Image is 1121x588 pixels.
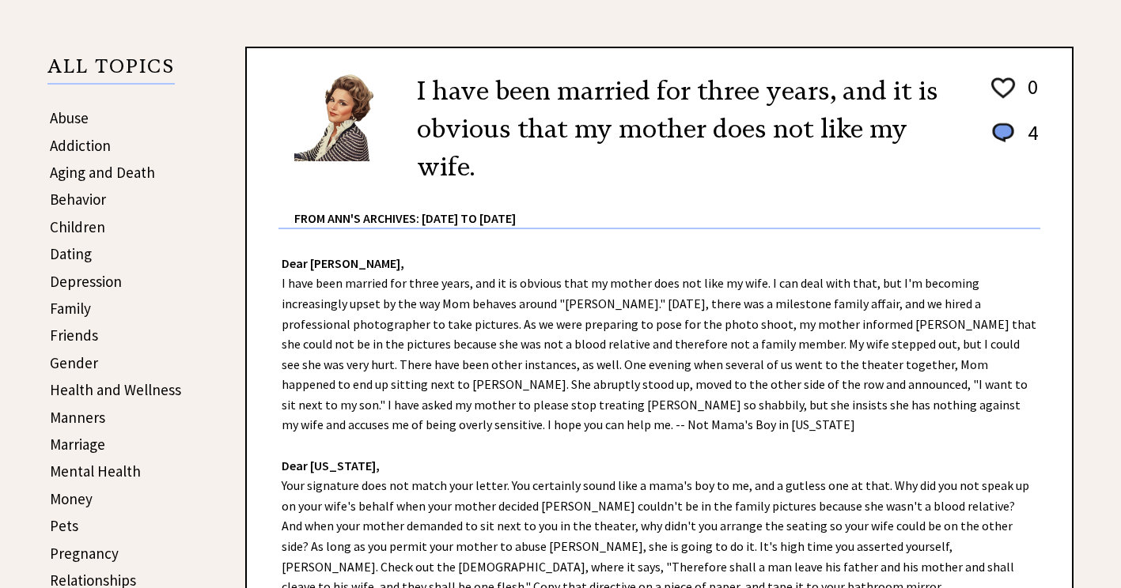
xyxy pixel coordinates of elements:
[50,353,98,372] a: Gender
[417,72,965,186] h2: I have been married for three years, and it is obvious that my mother does not like my wife.
[50,544,119,563] a: Pregnancy
[282,458,380,473] strong: Dear [US_STATE],
[294,186,1040,228] div: From Ann's Archives: [DATE] to [DATE]
[50,108,89,127] a: Abuse
[47,58,175,85] p: ALL TOPICS
[50,326,98,345] a: Friends
[50,489,93,508] a: Money
[294,72,393,161] img: Ann6%20v2%20small.png
[50,299,91,318] a: Family
[282,255,404,271] strong: Dear [PERSON_NAME],
[50,516,78,535] a: Pets
[50,244,92,263] a: Dating
[50,190,106,209] a: Behavior
[50,163,155,182] a: Aging and Death
[50,217,105,236] a: Children
[1020,119,1039,161] td: 4
[989,120,1017,145] img: message_round%201.png
[50,435,105,454] a: Marriage
[989,74,1017,102] img: heart_outline%201.png
[50,136,111,155] a: Addiction
[1020,73,1039,118] td: 0
[50,408,105,427] a: Manners
[50,380,181,399] a: Health and Wellness
[50,462,141,481] a: Mental Health
[50,272,122,291] a: Depression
